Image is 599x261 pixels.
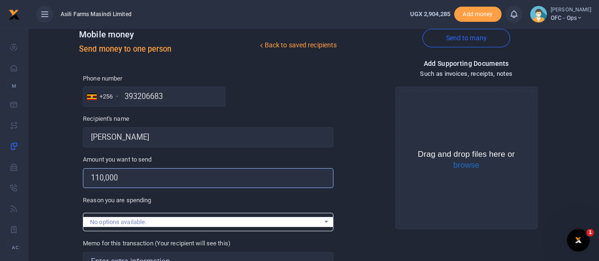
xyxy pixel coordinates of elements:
h5: Send money to one person [79,45,257,54]
label: Reason you are spending [83,196,151,205]
small: [PERSON_NAME] [551,6,591,14]
label: Memo for this transaction (Your recipient will see this) [83,239,231,248]
label: Amount you want to send [83,155,152,164]
img: logo-small [9,9,20,20]
li: Wallet ballance [406,9,454,19]
li: Toup your wallet [454,7,501,22]
span: 1 [586,229,594,236]
a: profile-user [PERSON_NAME] OFC - Ops [530,6,591,23]
span: UGX 2,904,285 [410,10,450,18]
input: Enter phone number [83,87,225,107]
a: UGX 2,904,285 [410,9,450,19]
h4: Such as invoices, receipts, notes [341,69,591,79]
span: Add money [454,7,501,22]
label: Phone number [83,74,122,83]
div: +256 [99,92,113,101]
a: Back to saved recipients [258,37,338,54]
a: logo-small logo-large logo-large [9,10,20,18]
input: UGX [83,168,333,188]
li: Ac [8,240,20,255]
h4: Mobile money [79,29,257,40]
span: Asili Farms Masindi Limited [57,10,135,18]
input: Loading name... [83,127,333,147]
span: OFC - Ops [551,14,591,22]
div: File Uploader [395,87,537,229]
a: Send to many [422,29,510,47]
img: profile-user [530,6,547,23]
button: browse [453,161,479,169]
div: No options available. [90,217,320,227]
h4: Add supporting Documents [341,58,591,69]
a: Add money [454,10,501,17]
div: Drag and drop files here or [400,149,533,171]
label: Recipient's name [83,114,129,124]
div: Uganda: +256 [83,87,121,106]
li: M [8,78,20,94]
iframe: Intercom live chat [567,229,590,252]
